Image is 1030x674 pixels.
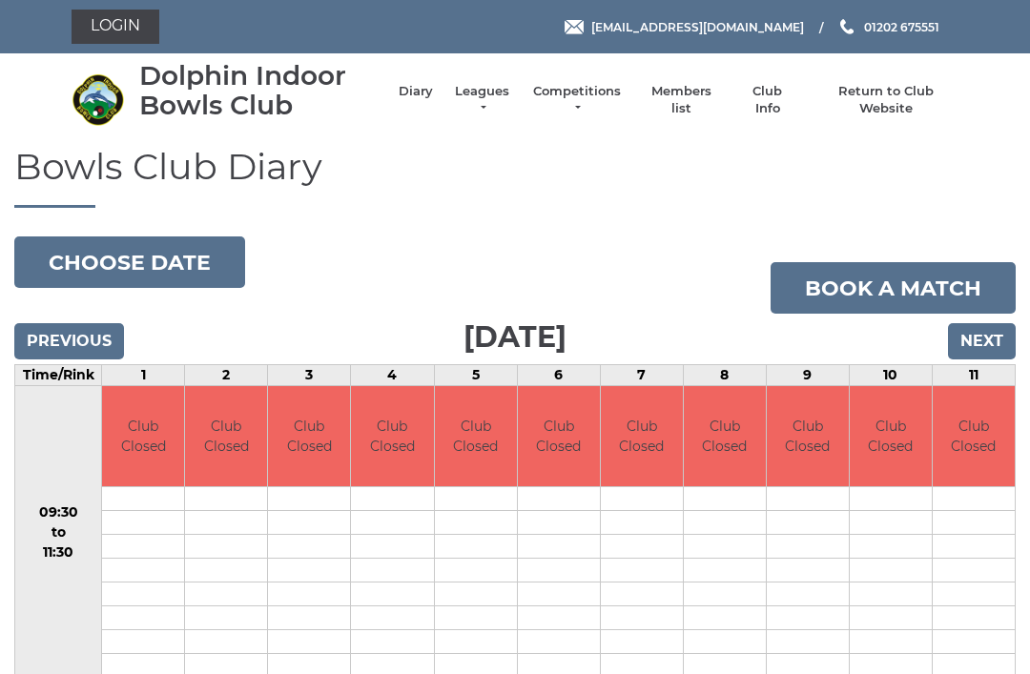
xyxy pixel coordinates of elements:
[864,19,939,33] span: 01202 675551
[14,323,124,359] input: Previous
[600,365,683,386] td: 7
[933,386,1015,486] td: Club Closed
[72,73,124,126] img: Dolphin Indoor Bowls Club
[684,386,766,486] td: Club Closed
[185,386,267,486] td: Club Closed
[268,386,350,486] td: Club Closed
[139,61,380,120] div: Dolphin Indoor Bowls Club
[850,386,932,486] td: Club Closed
[351,365,434,386] td: 4
[102,365,185,386] td: 1
[932,365,1015,386] td: 11
[591,19,804,33] span: [EMAIL_ADDRESS][DOMAIN_NAME]
[565,20,584,34] img: Email
[601,386,683,486] td: Club Closed
[185,365,268,386] td: 2
[849,365,932,386] td: 10
[72,10,159,44] a: Login
[102,386,184,486] td: Club Closed
[517,365,600,386] td: 6
[268,365,351,386] td: 3
[565,18,804,36] a: Email [EMAIL_ADDRESS][DOMAIN_NAME]
[452,83,512,117] a: Leagues
[837,18,939,36] a: Phone us 01202 675551
[766,365,849,386] td: 9
[435,386,517,486] td: Club Closed
[948,323,1016,359] input: Next
[351,386,433,486] td: Club Closed
[814,83,958,117] a: Return to Club Website
[518,386,600,486] td: Club Closed
[15,365,102,386] td: Time/Rink
[14,236,245,288] button: Choose date
[434,365,517,386] td: 5
[14,147,1016,209] h1: Bowls Club Diary
[771,262,1016,314] a: Book a match
[399,83,433,100] a: Diary
[683,365,766,386] td: 8
[641,83,720,117] a: Members list
[531,83,623,117] a: Competitions
[840,19,854,34] img: Phone us
[767,386,849,486] td: Club Closed
[740,83,795,117] a: Club Info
